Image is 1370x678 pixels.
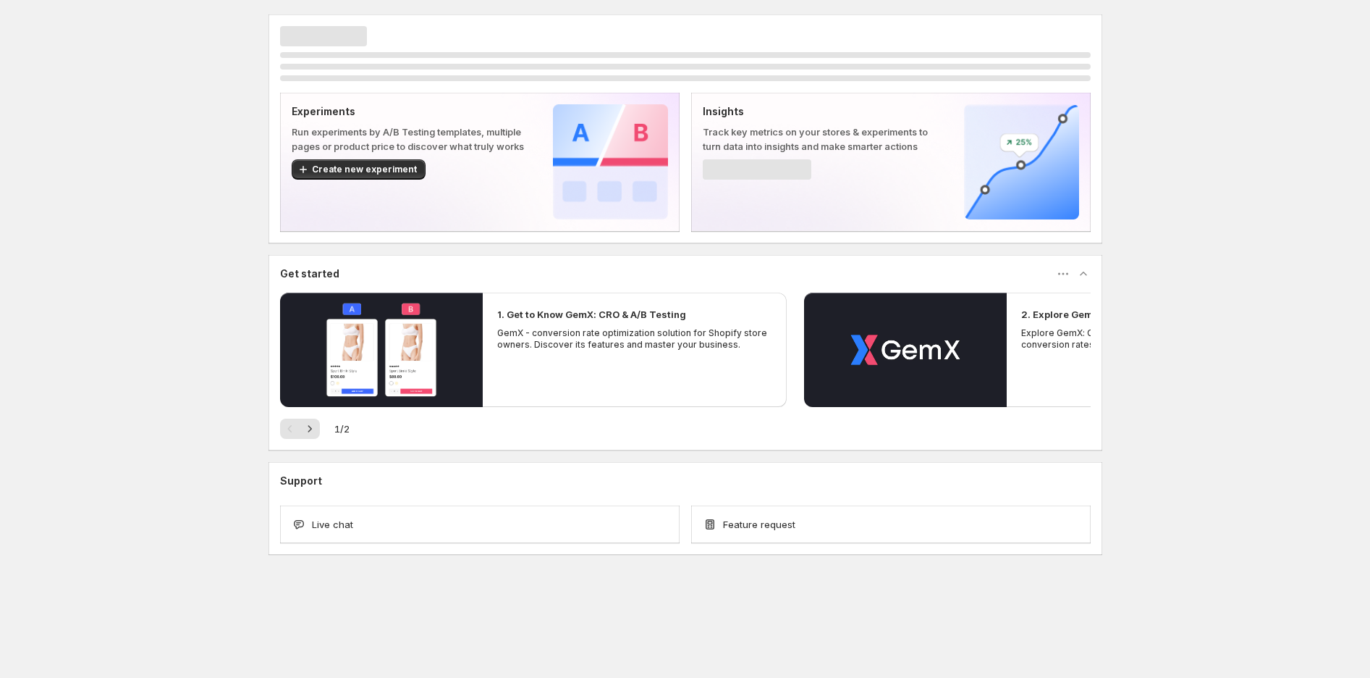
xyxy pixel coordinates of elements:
h2: 2. Explore GemX: CRO & A/B Testing Use Cases [1021,307,1246,322]
span: Live chat [312,517,353,532]
span: 1 / 2 [334,422,350,436]
p: Track key metrics on your stores & experiments to turn data into insights and make smarter actions [703,125,941,154]
p: Explore GemX: CRO & A/B testing Use Cases to boost conversion rates and drive growth. [1021,327,1296,351]
img: Experiments [553,104,668,219]
button: Play video [804,293,1007,407]
h3: Support [280,474,322,488]
nav: Pagination [280,419,320,439]
p: GemX - conversion rate optimization solution for Shopify store owners. Discover its features and ... [497,327,772,351]
h3: Get started [280,267,339,281]
h2: 1. Get to Know GemX: CRO & A/B Testing [497,307,686,322]
button: Play video [280,293,483,407]
button: Next [300,419,320,439]
p: Experiments [292,104,530,119]
span: Feature request [723,517,795,532]
img: Insights [964,104,1079,219]
p: Run experiments by A/B Testing templates, multiple pages or product price to discover what truly ... [292,125,530,154]
button: Create new experiment [292,159,426,180]
span: Create new experiment [312,164,417,175]
p: Insights [703,104,941,119]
